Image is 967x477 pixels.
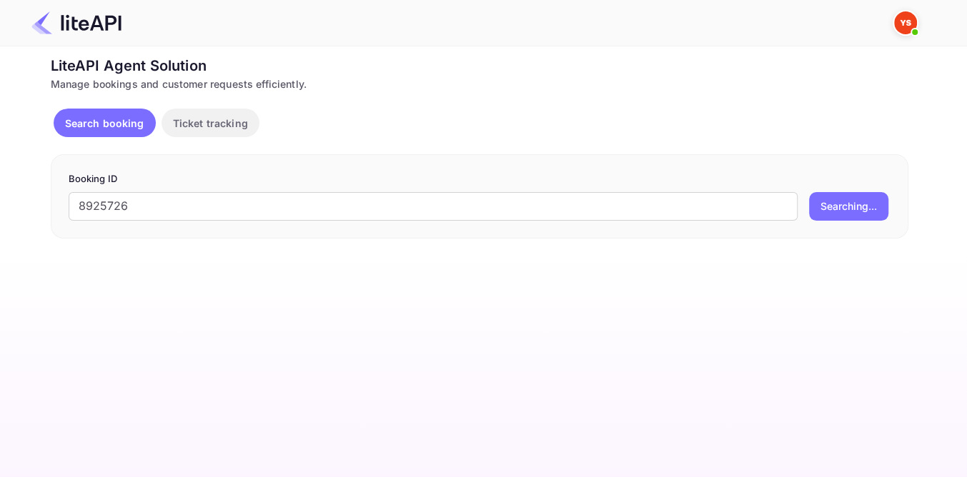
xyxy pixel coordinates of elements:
img: LiteAPI Logo [31,11,122,34]
div: LiteAPI Agent Solution [51,55,908,76]
input: Enter Booking ID (e.g., 63782194) [69,192,798,221]
p: Search booking [65,116,144,131]
div: Manage bookings and customer requests efficiently. [51,76,908,91]
p: Ticket tracking [173,116,248,131]
button: Searching... [809,192,888,221]
img: Yandex Support [894,11,917,34]
p: Booking ID [69,172,891,186]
